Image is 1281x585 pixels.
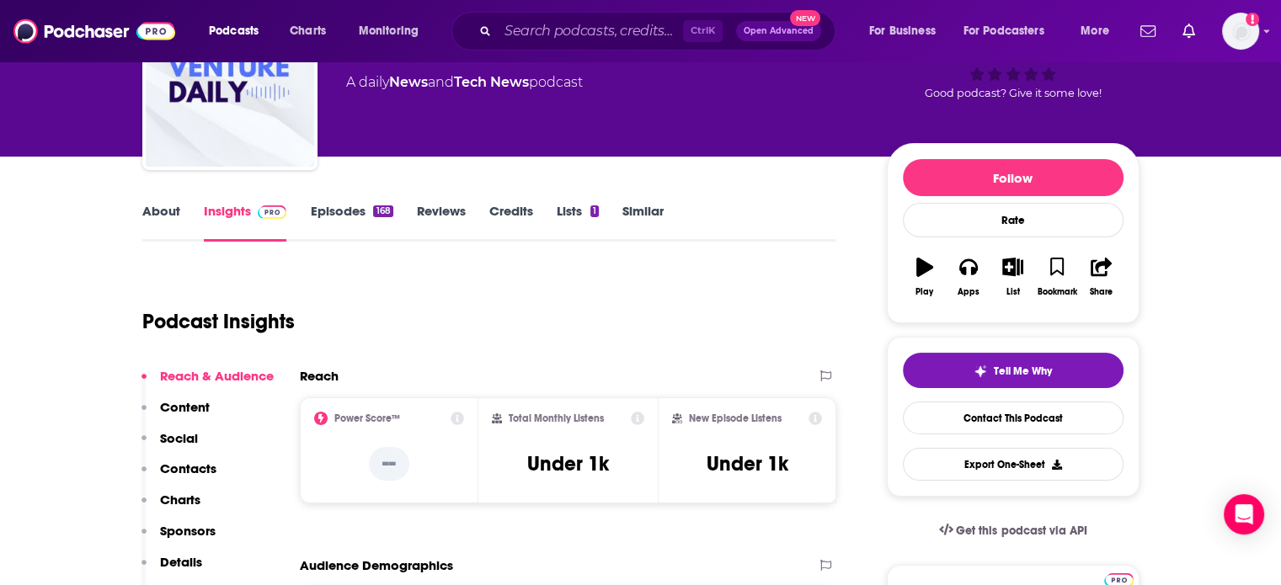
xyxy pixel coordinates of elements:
[990,247,1034,307] button: List
[160,492,200,508] p: Charts
[142,203,180,242] a: About
[925,87,1102,99] span: Good podcast? Give it some love!
[857,18,957,45] button: open menu
[417,203,466,242] a: Reviews
[953,18,1069,45] button: open menu
[557,203,599,242] a: Lists1
[1246,13,1259,26] svg: Add a profile image
[707,451,788,476] h3: Under 1k
[389,74,428,90] a: News
[903,353,1124,388] button: tell me why sparkleTell Me Why
[947,247,990,307] button: Apps
[790,10,820,26] span: New
[1222,13,1259,50] img: User Profile
[527,451,609,476] h3: Under 1k
[454,74,529,90] a: Tech News
[209,19,259,43] span: Podcasts
[197,18,280,45] button: open menu
[160,430,198,446] p: Social
[141,492,200,523] button: Charts
[1222,13,1259,50] button: Show profile menu
[141,523,216,554] button: Sponsors
[915,287,933,297] div: Play
[428,74,454,90] span: and
[279,18,336,45] a: Charts
[300,368,339,384] h2: Reach
[926,510,1101,551] a: Get this podcast via API
[160,399,210,415] p: Content
[141,430,198,461] button: Social
[590,205,599,217] div: 1
[974,364,987,378] img: tell me why sparkle
[13,15,175,47] img: Podchaser - Follow, Share and Rate Podcasts
[1222,13,1259,50] span: Logged in as cmand-c
[310,203,392,242] a: Episodes168
[1006,287,1020,297] div: List
[258,205,287,219] img: Podchaser Pro
[869,19,936,43] span: For Business
[994,364,1052,378] span: Tell Me Why
[160,554,202,570] p: Details
[334,412,400,424] h2: Power Score™
[160,460,216,476] p: Contacts
[1037,287,1076,297] div: Bookmark
[1035,247,1079,307] button: Bookmark
[1224,494,1264,534] div: Open Intercom Messenger
[498,18,683,45] input: Search podcasts, credits, & more...
[903,203,1124,237] div: Rate
[689,412,782,424] h2: New Episode Listens
[346,72,583,93] div: A daily podcast
[347,18,440,45] button: open menu
[141,399,210,430] button: Content
[903,402,1124,434] a: Contact This Podcast
[1079,247,1123,307] button: Share
[373,205,392,217] div: 168
[903,247,947,307] button: Play
[509,412,604,424] h2: Total Monthly Listens
[887,10,1140,114] div: Good podcast? Give it some love!
[204,203,287,242] a: InsightsPodchaser Pro
[1090,287,1113,297] div: Share
[963,19,1044,43] span: For Podcasters
[1134,17,1162,45] a: Show notifications dropdown
[141,368,274,399] button: Reach & Audience
[359,19,419,43] span: Monitoring
[956,524,1086,538] span: Get this podcast via API
[160,523,216,539] p: Sponsors
[141,554,202,585] button: Details
[489,203,533,242] a: Credits
[903,159,1124,196] button: Follow
[467,12,851,51] div: Search podcasts, credits, & more...
[160,368,274,384] p: Reach & Audience
[141,460,216,492] button: Contacts
[903,448,1124,481] button: Export One-Sheet
[736,21,821,41] button: Open AdvancedNew
[1176,17,1202,45] a: Show notifications dropdown
[1081,19,1109,43] span: More
[290,19,326,43] span: Charts
[683,20,723,42] span: Ctrl K
[369,447,409,481] p: --
[1069,18,1130,45] button: open menu
[142,309,295,334] h1: Podcast Insights
[300,557,453,573] h2: Audience Demographics
[622,203,664,242] a: Similar
[958,287,979,297] div: Apps
[744,27,814,35] span: Open Advanced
